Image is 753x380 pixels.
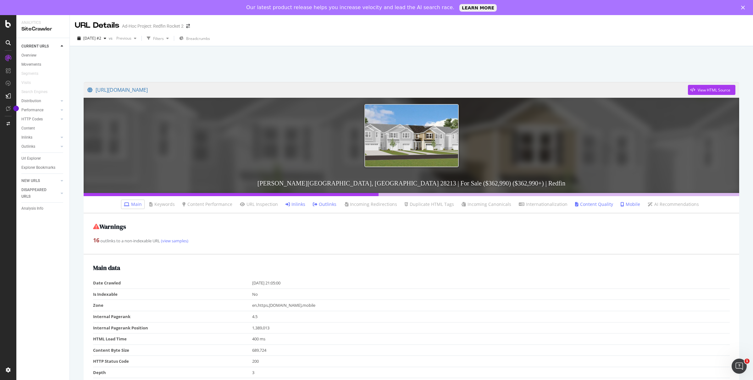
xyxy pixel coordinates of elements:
td: [DATE] 21:05:00 [252,278,730,289]
a: (view samples) [160,238,188,244]
a: LEARN MORE [459,4,497,12]
div: Filters [153,36,164,41]
div: Distribution [21,98,41,104]
div: Inlinks [21,134,32,141]
td: Depth [93,367,252,378]
td: Zone [93,300,252,311]
span: 2025 Aug. 22nd #2 [83,36,101,41]
div: Content [21,125,35,132]
a: Content [21,125,65,132]
td: 689,724 [252,344,730,356]
button: View HTML Source [688,85,735,95]
div: CURRENT URLS [21,43,49,50]
span: Previous [114,36,131,41]
a: Segments [21,70,45,77]
a: Performance [21,107,59,113]
a: AI Recommendations [648,201,699,207]
td: Internal Pagerank Position [93,322,252,333]
button: Previous [114,33,139,43]
div: HTTP Codes [21,116,43,123]
a: Outlinks [313,201,336,207]
div: Outlinks [21,143,35,150]
td: Internal Pagerank [93,311,252,322]
a: Mobile [621,201,640,207]
div: Performance [21,107,43,113]
td: 400 ms [252,333,730,345]
td: 1,389,013 [252,322,730,333]
a: Keywords [149,201,175,207]
td: Date Crawled [93,278,252,289]
a: Content Performance [182,201,232,207]
a: URL Inspection [240,201,278,207]
a: Distribution [21,98,59,104]
td: HTTP Status Code [93,356,252,367]
a: Visits [21,80,37,86]
a: Duplicate HTML Tags [405,201,454,207]
div: outlinks to a non-indexable URL [93,236,730,245]
strong: 16 [93,236,99,244]
td: Content Byte Size [93,344,252,356]
div: Analysis Info [21,205,43,212]
div: NEW URLS [21,178,40,184]
div: Movements [21,61,41,68]
div: View HTML Source [698,87,730,93]
a: Content Quality [575,201,613,207]
button: [DATE] #2 [75,33,109,43]
div: Our latest product release helps you increase velocity and lead the AI search race. [246,4,454,11]
td: No [252,289,730,300]
a: Movements [21,61,65,68]
span: vs [109,36,114,41]
span: Breadcrumbs [186,36,210,41]
div: arrow-right-arrow-left [186,24,190,28]
a: Inlinks [21,134,59,141]
a: Incoming Canonicals [462,201,511,207]
a: Outlinks [21,143,59,150]
a: Internationalization [519,201,568,207]
td: Is Indexable [93,289,252,300]
div: Tooltip anchor [13,106,19,111]
a: Main [124,201,142,207]
button: Filters [144,33,171,43]
div: Visits [21,80,31,86]
td: en,https,[DOMAIN_NAME],mobile [252,300,730,311]
a: HTTP Codes [21,116,59,123]
a: Inlinks [285,201,305,207]
div: Overview [21,52,36,59]
div: SiteCrawler [21,25,64,33]
div: Explorer Bookmarks [21,164,55,171]
div: Segments [21,70,38,77]
div: Analytics [21,20,64,25]
td: 3 [252,367,730,378]
h2: Main data [93,264,730,271]
a: Incoming Redirections [344,201,397,207]
a: DISAPPEARED URLS [21,187,59,200]
img: Amira, Charlotte, NC 28213 | For Sale ($362,990) ($362,990+) | Redfin [364,104,459,167]
td: HTML Load Time [93,333,252,345]
button: Breadcrumbs [177,33,213,43]
a: Search Engines [21,89,54,95]
h2: Warnings [93,223,730,230]
td: 200 [252,356,730,367]
div: Search Engines [21,89,47,95]
iframe: Intercom live chat [732,359,747,374]
div: Ad-Hoc Project: Redfin Rocket 2 [122,23,184,29]
a: [URL][DOMAIN_NAME] [87,82,688,98]
div: URL Details [75,20,119,31]
h3: [PERSON_NAME][GEOGRAPHIC_DATA], [GEOGRAPHIC_DATA] 28213 | For Sale ($362,990) ($362,990+) | Redfin [84,173,739,193]
div: DISAPPEARED URLS [21,187,53,200]
a: Overview [21,52,65,59]
a: Explorer Bookmarks [21,164,65,171]
a: Url Explorer [21,155,65,162]
a: Analysis Info [21,205,65,212]
a: NEW URLS [21,178,59,184]
span: 1 [745,359,750,364]
div: Url Explorer [21,155,41,162]
td: 4.5 [252,311,730,322]
div: Close [741,6,747,9]
a: CURRENT URLS [21,43,59,50]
